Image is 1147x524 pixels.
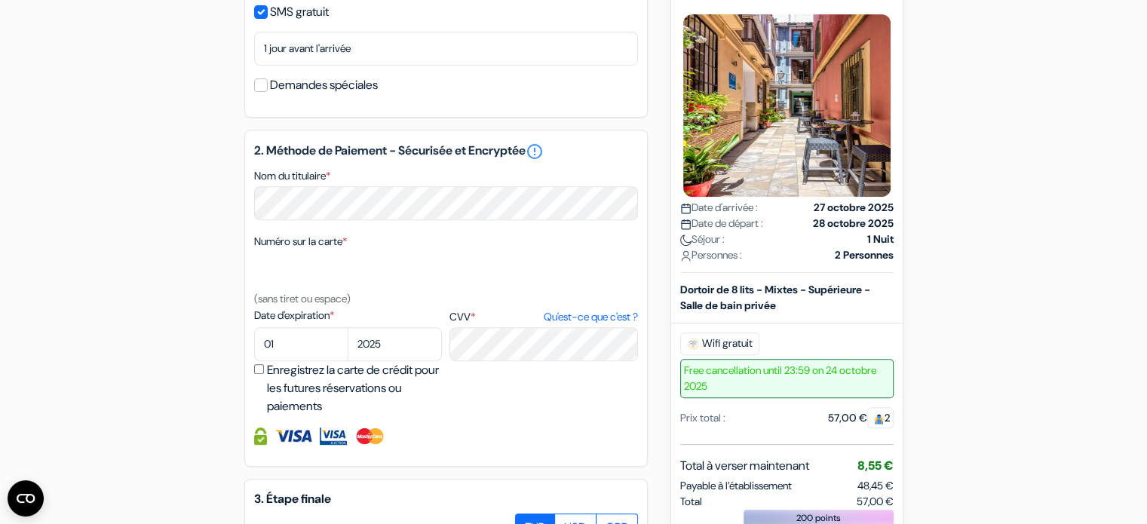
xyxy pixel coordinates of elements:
a: Qu'est-ce que c'est ? [543,309,637,325]
img: moon.svg [680,234,692,246]
img: free_wifi.svg [687,338,699,350]
span: Wifi gratuit [680,332,759,355]
img: Master Card [354,427,385,445]
span: Free cancellation until 23:59 on 24 octobre 2025 [680,359,894,398]
span: Total à verser maintenant [680,457,809,475]
button: Ouvrir le widget CMP [8,480,44,516]
span: Date de départ : [680,216,763,231]
strong: 28 octobre 2025 [813,216,894,231]
img: calendar.svg [680,219,692,230]
label: Demandes spéciales [270,75,378,96]
h5: 2. Méthode de Paiement - Sécurisée et Encryptée [254,142,638,161]
label: CVV [449,309,637,325]
img: guest.svg [873,413,885,424]
img: calendar.svg [680,203,692,214]
strong: 1 Nuit [867,231,894,247]
span: Payable à l’établissement [680,478,792,494]
label: SMS gratuit [270,2,329,23]
div: Prix total : [680,410,725,426]
span: Personnes : [680,247,742,263]
img: Visa [274,427,312,445]
img: Information de carte de crédit entièrement encryptée et sécurisée [254,427,267,445]
img: user_icon.svg [680,250,692,262]
span: 57,00 € [857,494,894,510]
span: Date d'arrivée : [680,200,758,216]
small: (sans tiret ou espace) [254,292,351,305]
span: 48,45 € [857,479,894,492]
span: Total [680,494,702,510]
label: Numéro sur la carte [254,234,347,250]
strong: 2 Personnes [835,247,894,263]
span: Séjour : [680,231,725,247]
b: Dortoir de 8 lits - Mixtes - Supérieure - Salle de bain privée [680,283,870,312]
label: Date d'expiration [254,308,442,323]
label: Enregistrez la carte de crédit pour les futures réservations ou paiements [267,361,446,415]
label: Nom du titulaire [254,168,330,184]
img: Visa Electron [320,427,347,445]
a: error_outline [526,142,544,161]
h5: 3. Étape finale [254,492,638,506]
strong: 27 octobre 2025 [814,200,894,216]
span: 2 [867,407,894,428]
span: 8,55 € [857,458,894,473]
div: 57,00 € [828,410,894,426]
